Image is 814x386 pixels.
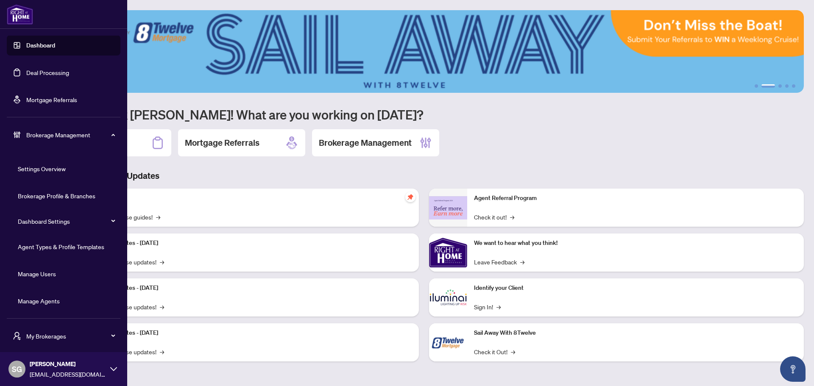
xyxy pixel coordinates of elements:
[18,217,70,225] a: Dashboard Settings
[474,194,797,203] p: Agent Referral Program
[26,130,114,139] span: Brokerage Management
[160,302,164,311] span: →
[429,196,467,219] img: Agent Referral Program
[26,331,114,341] span: My Brokerages
[496,302,501,311] span: →
[26,42,55,49] a: Dashboard
[26,96,77,103] a: Mortgage Referrals
[405,192,415,202] span: pushpin
[474,283,797,293] p: Identify your Client
[89,194,412,203] p: Self-Help
[474,347,515,356] a: Check it Out!→
[18,270,56,278] a: Manage Users
[785,84,789,88] button: 4
[18,165,66,172] a: Settings Overview
[26,69,69,76] a: Deal Processing
[755,84,758,88] button: 1
[44,170,804,182] h3: Brokerage & Industry Updates
[44,10,804,93] img: Slide 1
[792,84,795,88] button: 5
[429,323,467,361] img: Sail Away With 8Twelve
[319,137,412,149] h2: Brokerage Management
[510,212,514,222] span: →
[474,239,797,248] p: We want to hear what you think!
[778,84,782,88] button: 3
[474,212,514,222] a: Check it out!→
[156,212,160,222] span: →
[12,363,22,375] span: SG
[30,359,106,369] span: [PERSON_NAME]
[13,332,21,340] span: user-switch
[761,84,775,88] button: 2
[30,369,106,379] span: [EMAIL_ADDRESS][DOMAIN_NAME]
[89,283,412,293] p: Platform Updates - [DATE]
[474,328,797,338] p: Sail Away With 8Twelve
[429,233,467,272] img: We want to hear what you think!
[44,106,804,122] h1: Welcome back [PERSON_NAME]! What are you working on [DATE]?
[511,347,515,356] span: →
[18,192,95,200] a: Brokerage Profile & Branches
[429,278,467,317] img: Identify your Client
[18,243,104,250] a: Agent Types & Profile Templates
[185,137,259,149] h2: Mortgage Referrals
[7,4,33,25] img: logo
[474,302,501,311] a: Sign In!→
[18,297,60,305] a: Manage Agents
[474,257,524,267] a: Leave Feedback→
[160,257,164,267] span: →
[89,328,412,338] p: Platform Updates - [DATE]
[520,257,524,267] span: →
[780,356,806,382] button: Open asap
[160,347,164,356] span: →
[89,239,412,248] p: Platform Updates - [DATE]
